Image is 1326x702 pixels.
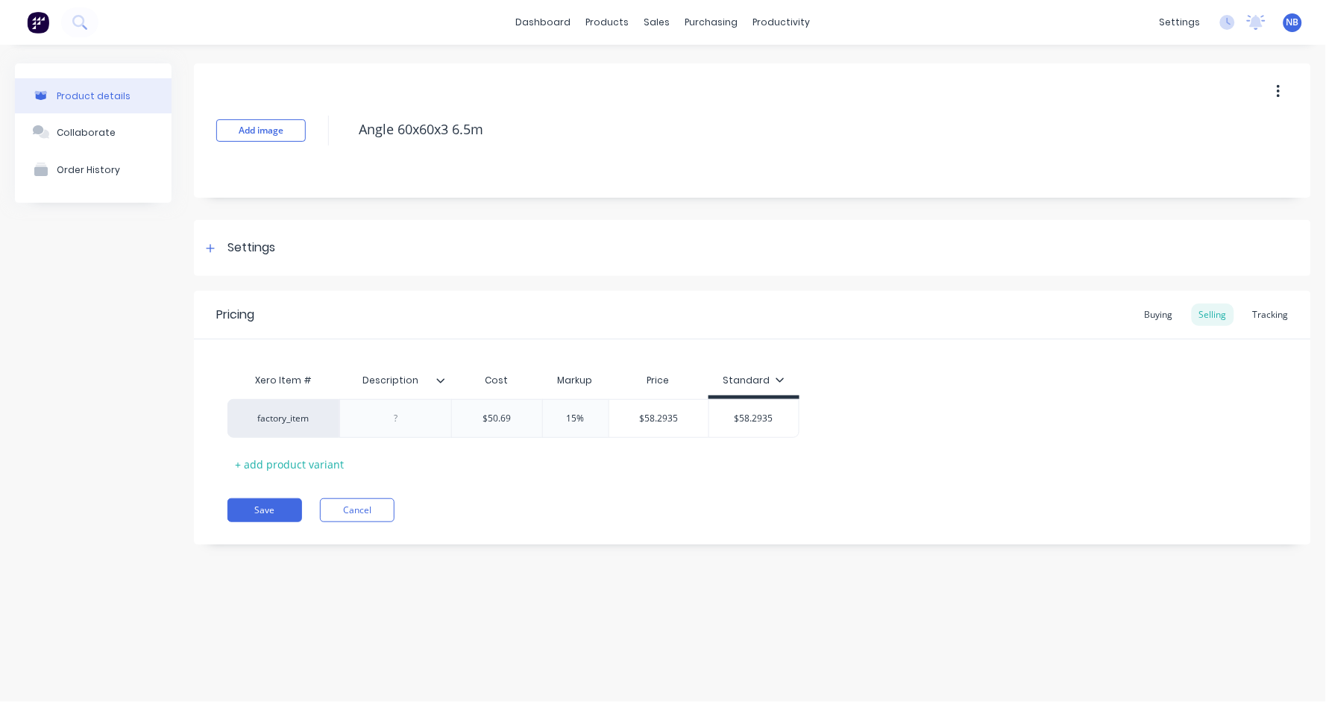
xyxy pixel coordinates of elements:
[538,400,613,437] div: 15%
[1286,16,1299,29] span: NB
[579,11,637,34] div: products
[27,11,49,34] img: Factory
[57,127,116,138] div: Collaborate
[452,400,542,437] div: $50.69
[723,374,785,387] div: Standard
[216,306,254,324] div: Pricing
[15,113,172,151] button: Collaborate
[1245,304,1296,326] div: Tracking
[15,78,172,113] button: Product details
[15,151,172,188] button: Order History
[678,11,746,34] div: purchasing
[609,366,709,395] div: Price
[227,366,339,395] div: Xero Item #
[637,11,678,34] div: sales
[227,239,275,257] div: Settings
[1137,304,1181,326] div: Buying
[451,366,542,395] div: Cost
[746,11,818,34] div: productivity
[1192,304,1234,326] div: Selling
[339,366,451,395] div: Description
[609,400,709,437] div: $58.2935
[320,498,395,522] button: Cancel
[242,412,324,425] div: factory_item
[57,164,120,175] div: Order History
[542,366,609,395] div: Markup
[57,90,131,101] div: Product details
[351,112,1209,145] textarea: Angle 60x60x3 6.5m
[227,498,302,522] button: Save
[339,362,442,399] div: Description
[227,453,351,476] div: + add product variant
[709,400,799,437] div: $58.2935
[227,399,799,438] div: factory_item$50.6915%$58.2935$58.2935
[1152,11,1208,34] div: settings
[216,119,306,142] button: Add image
[509,11,579,34] a: dashboard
